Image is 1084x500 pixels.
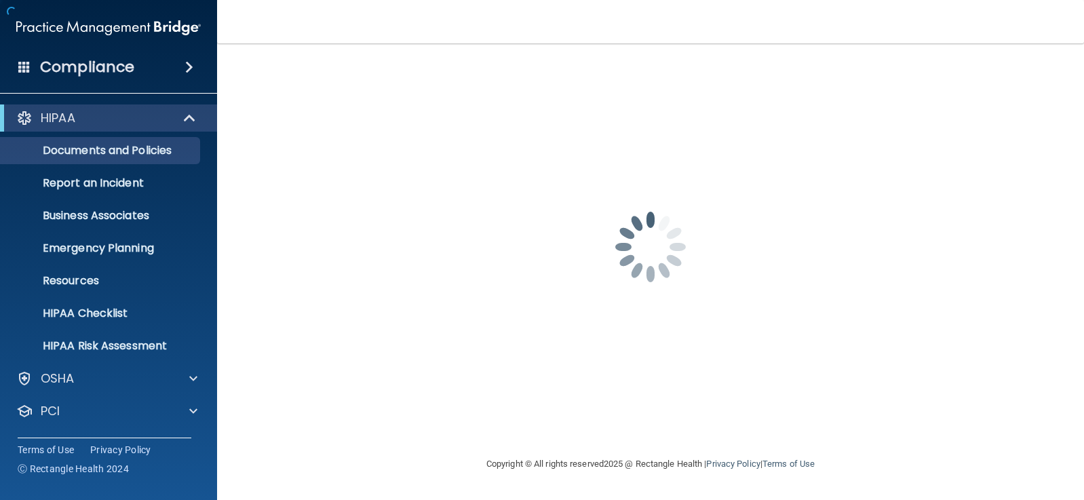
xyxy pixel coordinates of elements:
p: HIPAA Checklist [9,307,194,320]
a: OSHA [16,370,197,387]
p: Emergency Planning [9,242,194,255]
a: PCI [16,403,197,419]
p: OfficeSafe University [41,436,169,452]
p: HIPAA Risk Assessment [9,339,194,353]
a: Terms of Use [18,443,74,457]
p: PCI [41,403,60,419]
p: Business Associates [9,209,194,223]
div: Copyright © All rights reserved 2025 @ Rectangle Health | | [403,442,898,486]
a: Terms of Use [762,459,815,469]
p: Documents and Policies [9,144,194,157]
span: Ⓒ Rectangle Health 2024 [18,462,129,476]
p: HIPAA [41,110,75,126]
p: Resources [9,274,194,288]
a: Privacy Policy [706,459,760,469]
p: Report an Incident [9,176,194,190]
p: OSHA [41,370,75,387]
a: Privacy Policy [90,443,151,457]
h4: Compliance [40,58,134,77]
a: OfficeSafe University [16,436,197,452]
img: PMB logo [16,14,201,41]
a: HIPAA [16,110,197,126]
img: spinner.e123f6fc.gif [583,179,718,315]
